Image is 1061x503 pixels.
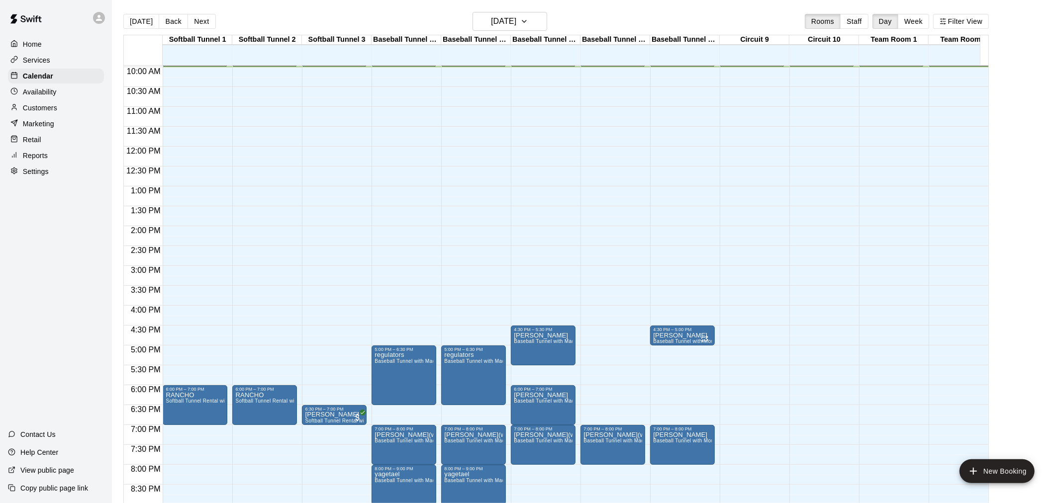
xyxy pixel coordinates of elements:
span: Baseball Tunnel with Machine [375,358,445,364]
p: Customers [23,103,57,113]
span: 8:00 PM [128,465,163,473]
span: 7:30 PM [128,445,163,453]
span: 5:30 PM [128,365,163,374]
div: Team Room 2 [929,35,998,45]
span: Baseball Tunnel with Machine [583,438,654,443]
h6: [DATE] [491,14,516,28]
span: Softball Tunnel Rental with Machine [235,398,320,404]
p: Services [23,55,50,65]
p: Marketing [23,119,54,129]
div: 7:00 PM – 8:00 PM: HOLLIS [650,425,715,465]
span: 2:00 PM [128,226,163,235]
span: Baseball Tunnel with Machine [375,438,445,443]
div: Baseball Tunnel 5 (Machine) [441,35,511,45]
span: Baseball Tunnel with Machine [514,398,584,404]
p: Calendar [23,71,53,81]
span: 11:30 AM [124,127,163,135]
span: 8:30 PM [128,485,163,493]
button: [DATE] [123,14,159,29]
div: 4:30 PM – 5:00 PM [653,327,712,332]
span: 12:30 PM [124,167,163,175]
span: Baseball Tunnel with Machine [444,358,515,364]
p: Settings [23,167,49,176]
div: 7:00 PM – 8:00 PM [444,426,503,431]
div: 6:00 PM – 7:00 PM: ryan royer [511,385,576,425]
div: 7:00 PM – 8:00 PM: Donnie(wildfire) [441,425,506,465]
p: Reports [23,151,48,161]
span: All customers have paid [353,413,363,422]
div: 8:00 PM – 9:00 PM [375,466,433,471]
div: 7:00 PM – 8:00 PM [653,426,712,431]
div: Softball Tunnel 2 [232,35,302,45]
div: 6:30 PM – 7:00 PM: Tristan Jackman [302,405,367,425]
div: 7:00 PM – 8:00 PM [514,426,573,431]
span: Softball Tunnel Rental with Machine [305,418,390,423]
span: 10:30 AM [124,87,163,95]
span: Baseball Tunnel with Mound [653,438,720,443]
div: 5:00 PM – 6:30 PM: regulators [372,345,436,405]
span: 6:00 PM [128,385,163,394]
button: Day [872,14,898,29]
div: 5:00 PM – 6:30 PM [375,347,433,352]
div: 7:00 PM – 8:00 PM: Donnie(wildfire) [372,425,436,465]
div: 6:30 PM – 7:00 PM [305,407,364,412]
p: Availability [23,87,57,97]
div: 7:00 PM – 8:00 PM: Donnie(wildfire) [511,425,576,465]
span: 3:00 PM [128,266,163,274]
div: 5:00 PM – 6:30 PM: regulators [441,345,506,405]
div: Softball Tunnel 3 [302,35,372,45]
span: 1:30 PM [128,206,163,215]
span: 3:30 PM [128,286,163,294]
p: Home [23,39,42,49]
span: Baseball Tunnel with Machine [514,438,584,443]
div: Softball Tunnel 1 [163,35,232,45]
span: 12:00 PM [124,147,163,155]
div: 5:00 PM – 6:30 PM [444,347,503,352]
div: 7:00 PM – 8:00 PM [375,426,433,431]
div: 6:00 PM – 7:00 PM [514,387,573,392]
div: 6:00 PM – 7:00 PM [235,387,294,392]
button: Back [159,14,188,29]
span: Baseball Tunnel with Machine [444,478,515,483]
button: Rooms [805,14,841,29]
button: add [960,459,1035,483]
div: Baseball Tunnel 6 (Machine) [511,35,580,45]
span: 1:00 PM [128,186,163,195]
span: Baseball Tunnel with Machine [444,438,515,443]
div: Baseball Tunnel 7 (Mound/Machine) [580,35,650,45]
p: Retail [23,135,41,145]
span: 7:00 PM [128,425,163,433]
div: 6:00 PM – 7:00 PM [166,387,224,392]
span: 6:30 PM [128,405,163,414]
span: 5:00 PM [128,345,163,354]
span: 2:30 PM [128,246,163,254]
span: Baseball Tunnel with Machine [375,478,445,483]
div: 8:00 PM – 9:00 PM [444,466,503,471]
p: Copy public page link [20,483,88,493]
span: 10:00 AM [124,67,163,76]
span: Baseball Tunnel with Mound [653,338,720,344]
div: 6:00 PM – 7:00 PM: RANCHO [163,385,227,425]
div: Circuit 10 [789,35,859,45]
div: Baseball Tunnel 8 (Mound) [650,35,720,45]
div: 6:00 PM – 7:00 PM: RANCHO [232,385,297,425]
span: Softball Tunnel Rental with Machine [166,398,251,404]
div: 7:00 PM – 8:00 PM [583,426,642,431]
span: Baseball Tunnel with Machine [514,338,584,344]
span: 11:00 AM [124,107,163,115]
p: Help Center [20,447,58,457]
span: 4:30 PM [128,326,163,334]
p: View public page [20,465,74,475]
div: Baseball Tunnel 4 (Machine) [372,35,441,45]
button: Staff [840,14,868,29]
div: Circuit 9 [720,35,789,45]
button: Next [188,14,215,29]
button: Filter View [933,14,989,29]
div: 4:30 PM – 5:00 PM: donnie [650,326,715,345]
span: Recurring event [701,335,709,343]
button: Week [898,14,929,29]
div: 4:30 PM – 5:30 PM [514,327,573,332]
div: 4:30 PM – 5:30 PM: munn [511,326,576,365]
div: 7:00 PM – 8:00 PM: Donnie(wildfire) [580,425,645,465]
p: Contact Us [20,429,56,439]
